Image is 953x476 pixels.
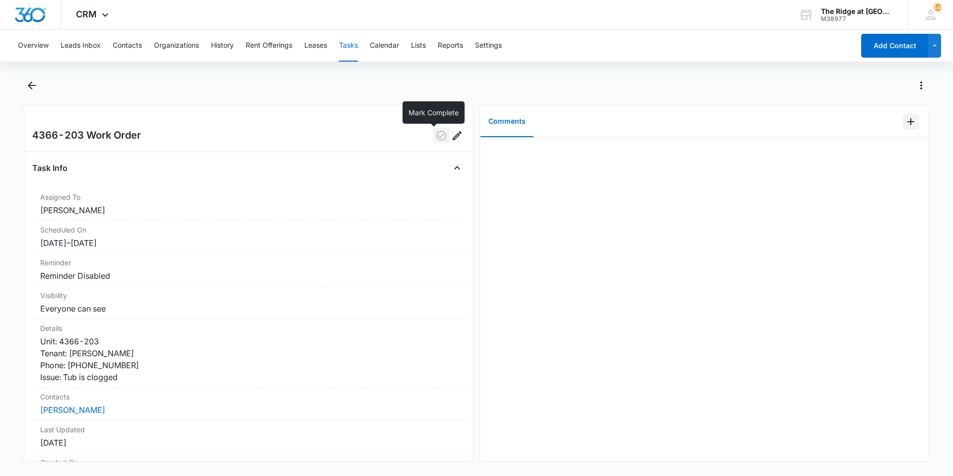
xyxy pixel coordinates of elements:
h4: Task Info [32,162,68,174]
dd: [PERSON_NAME] [40,204,457,216]
button: Leads Inbox [61,30,101,62]
div: Assigned To[PERSON_NAME] [32,188,465,221]
dd: Everyone can see [40,303,457,315]
button: Calendar [370,30,399,62]
dt: Contacts [40,392,457,402]
a: [PERSON_NAME] [40,405,105,415]
dt: Assigned To [40,192,457,202]
dt: Details [40,323,457,333]
dd: Unit: 4366-203 Tenant: [PERSON_NAME] Phone: [PHONE_NUMBER] Issue: Tub is clogged [40,335,457,383]
button: Settings [475,30,502,62]
button: Tasks [339,30,358,62]
h2: 4366-203 Work Order [32,128,141,144]
button: Rent Offerings [246,30,292,62]
div: account id [821,15,893,22]
div: Last Updated[DATE] [32,420,465,453]
dt: Scheduled On [40,225,457,235]
dt: Created On [40,457,457,468]
div: VisibilityEveryone can see [32,286,465,319]
div: notifications count [934,3,942,11]
dd: Reminder Disabled [40,270,457,282]
div: DetailsUnit: 4366-203 Tenant: [PERSON_NAME] Phone: [PHONE_NUMBER] Issue: Tub is clogged [32,319,465,388]
button: Actions [913,78,929,93]
button: Contacts [113,30,142,62]
button: History [211,30,234,62]
button: Back [24,78,39,93]
button: Comments [480,106,534,137]
button: Edit [449,128,465,144]
dt: Reminder [40,257,457,268]
button: Add Contact [861,34,928,58]
div: account name [821,7,893,15]
button: Overview [18,30,49,62]
dt: Last Updated [40,424,457,435]
button: Leases [304,30,327,62]
div: Contacts[PERSON_NAME] [32,388,465,420]
dd: [DATE] – [DATE] [40,237,457,249]
div: Mark Complete [403,101,465,124]
button: Lists [411,30,426,62]
span: CRM [76,9,97,19]
dt: Visibility [40,290,457,301]
div: Scheduled On[DATE]–[DATE] [32,221,465,253]
button: Close [449,160,465,176]
div: ReminderReminder Disabled [32,253,465,286]
span: 140 [934,3,942,11]
button: Organizations [154,30,199,62]
dd: [DATE] [40,437,457,449]
button: Reports [438,30,463,62]
button: Add Comment [903,114,919,130]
